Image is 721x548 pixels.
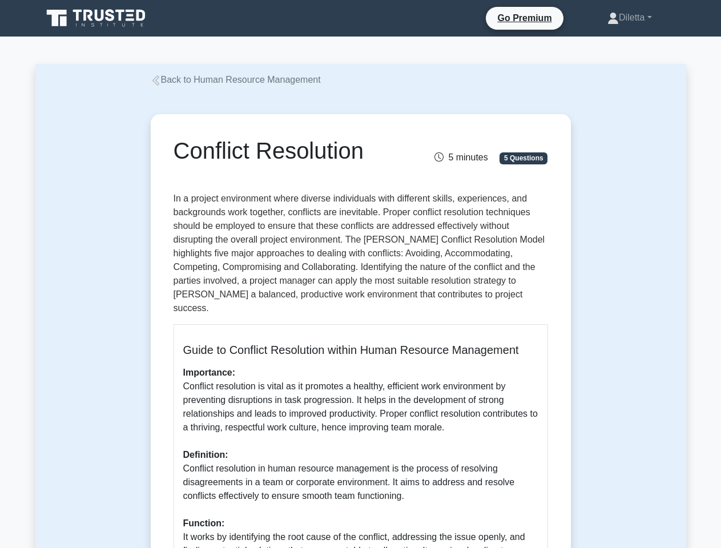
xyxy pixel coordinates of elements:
[174,192,548,315] p: In a project environment where diverse individuals with different skills, experiences, and backgr...
[174,137,418,164] h1: Conflict Resolution
[490,11,558,25] a: Go Premium
[183,518,225,528] b: Function:
[183,368,236,377] b: Importance:
[434,152,488,162] span: 5 minutes
[151,75,321,84] a: Back to Human Resource Management
[500,152,547,164] span: 5 Questions
[183,343,538,357] h5: Guide to Conflict Resolution within Human Resource Management
[183,450,228,460] b: Definition:
[580,6,679,29] a: Diletta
